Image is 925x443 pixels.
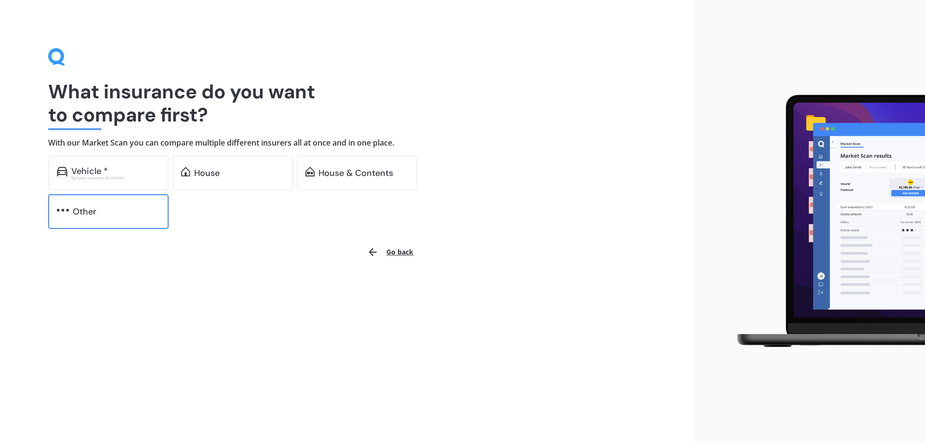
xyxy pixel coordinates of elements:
[73,207,96,216] div: Other
[57,205,69,215] img: other.81dba5aafe580aa69f38.svg
[305,167,315,176] img: home-and-contents.b802091223b8502ef2dd.svg
[48,80,646,126] h1: What insurance do you want to compare first?
[318,168,393,178] div: House & Contents
[71,166,108,176] div: Vehicle *
[723,89,925,354] img: laptop.webp
[48,138,646,148] h4: With our Market Scan you can compare multiple different insurers all at once and in one place.
[194,168,220,178] div: House
[361,241,419,264] button: Go back
[71,176,160,180] div: Excludes commercial vehicles
[181,167,190,176] img: home.91c183c226a05b4dc763.svg
[57,167,67,176] img: car.f15378c7a67c060ca3f3.svg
